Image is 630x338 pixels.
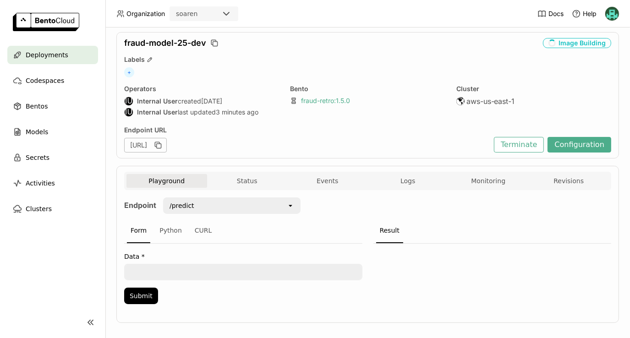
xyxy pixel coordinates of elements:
[124,97,133,106] div: Internal User
[216,108,258,116] span: 3 minutes ago
[125,108,133,116] div: IU
[176,9,197,18] div: soaren
[26,126,48,137] span: Models
[529,174,609,188] button: Revisions
[195,201,196,210] input: Selected /predict.
[170,201,194,210] div: /predict
[124,201,156,210] strong: Endpoint
[198,10,199,19] input: Selected soaren.
[547,38,558,49] i: loading
[290,85,445,93] div: Bento
[13,13,79,31] img: logo
[301,97,350,105] a: fraud-retro:1.5.0
[191,218,216,243] div: CURL
[494,137,544,153] button: Terminate
[26,49,68,60] span: Deployments
[26,203,52,214] span: Clusters
[124,55,611,64] div: Labels
[7,123,98,141] a: Models
[26,178,55,189] span: Activities
[156,218,186,243] div: Python
[124,38,206,48] span: fraud-model-25-dev
[26,75,64,86] span: Codespaces
[26,101,48,112] span: Bentos
[207,174,288,188] button: Status
[126,10,165,18] span: Organization
[548,10,564,18] span: Docs
[287,202,294,209] svg: open
[456,85,611,93] div: Cluster
[201,97,222,105] span: [DATE]
[124,108,133,117] div: Internal User
[583,10,597,18] span: Help
[125,97,133,105] div: IU
[7,200,98,218] a: Clusters
[124,85,279,93] div: Operators
[7,97,98,115] a: Bentos
[124,138,167,153] div: [URL]
[287,174,368,188] button: Events
[448,174,529,188] button: Monitoring
[7,148,98,167] a: Secrets
[466,97,515,106] span: aws-us-east-1
[537,9,564,18] a: Docs
[26,152,49,163] span: Secrets
[126,174,207,188] button: Playground
[124,253,362,260] label: Data *
[376,218,403,243] div: Result
[605,7,619,21] img: Nhan Le
[572,9,597,18] div: Help
[548,137,611,153] button: Configuration
[124,67,134,77] span: +
[400,177,415,185] span: Logs
[137,108,178,116] strong: Internal User
[124,288,158,304] button: Submit
[124,126,489,134] div: Endpoint URL
[7,174,98,192] a: Activities
[543,38,611,48] div: Image Building
[7,46,98,64] a: Deployments
[137,97,178,105] strong: Internal User
[124,108,279,117] div: last updated
[124,97,279,106] div: created
[7,71,98,90] a: Codespaces
[127,218,150,243] div: Form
